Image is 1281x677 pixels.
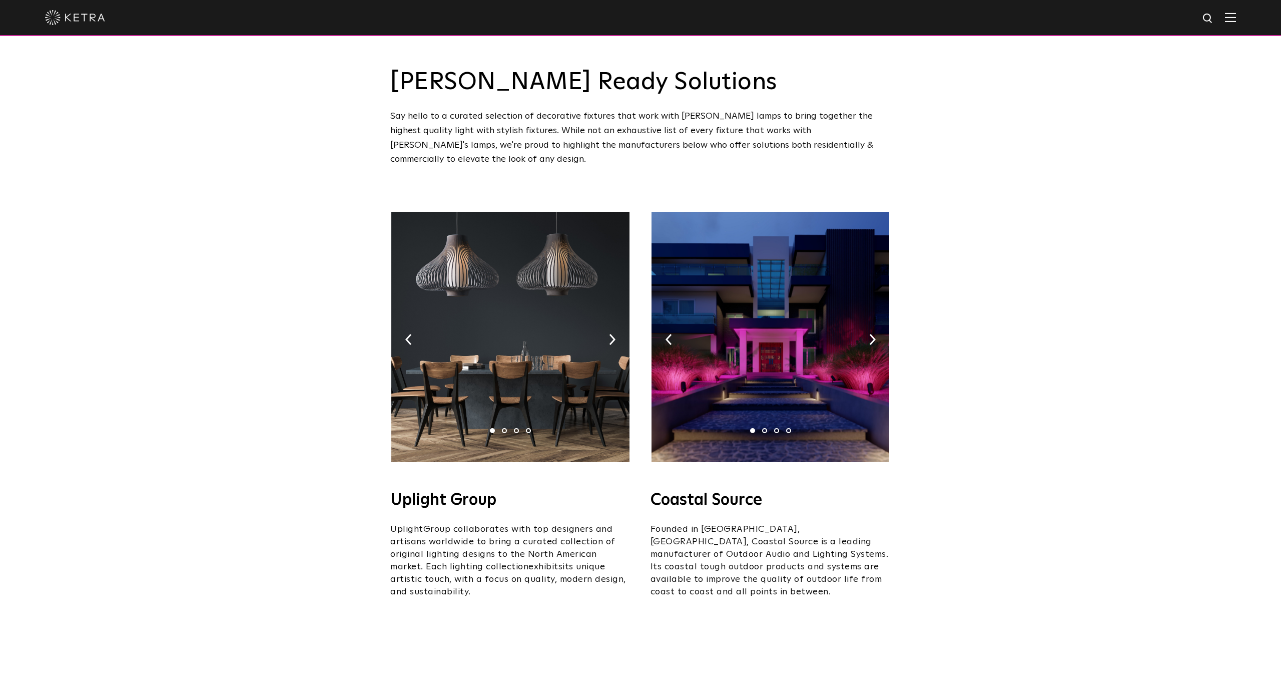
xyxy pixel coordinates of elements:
img: arrow-left-black.svg [405,334,412,345]
img: 03-1.jpg [652,212,889,462]
h4: Uplight Group [390,492,630,508]
img: arrow-left-black.svg [666,334,672,345]
img: search icon [1202,13,1214,25]
img: arrow-right-black.svg [869,334,876,345]
img: arrow-right-black.svg [609,334,615,345]
span: its unique artistic touch, with a focus on quality, modern design, and sustainability. [390,562,626,596]
img: Uplight_Ketra_Image.jpg [391,212,629,462]
span: Founded in [GEOGRAPHIC_DATA], [GEOGRAPHIC_DATA], Coastal Source is a leading manufacturer of Outd... [651,525,889,596]
span: Group collaborates with top designers and artisans worldwide to bring a curated collection of ori... [390,525,615,571]
div: Say hello to a curated selection of decorative fixtures that work with [PERSON_NAME] lamps to bri... [390,109,891,167]
span: exhibits [528,562,562,571]
span: Uplight [390,525,423,534]
h3: [PERSON_NAME] Ready Solutions [390,70,891,94]
img: Hamburger%20Nav.svg [1225,13,1236,22]
h4: Coastal Source [651,492,891,508]
img: ketra-logo-2019-white [45,10,105,25]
